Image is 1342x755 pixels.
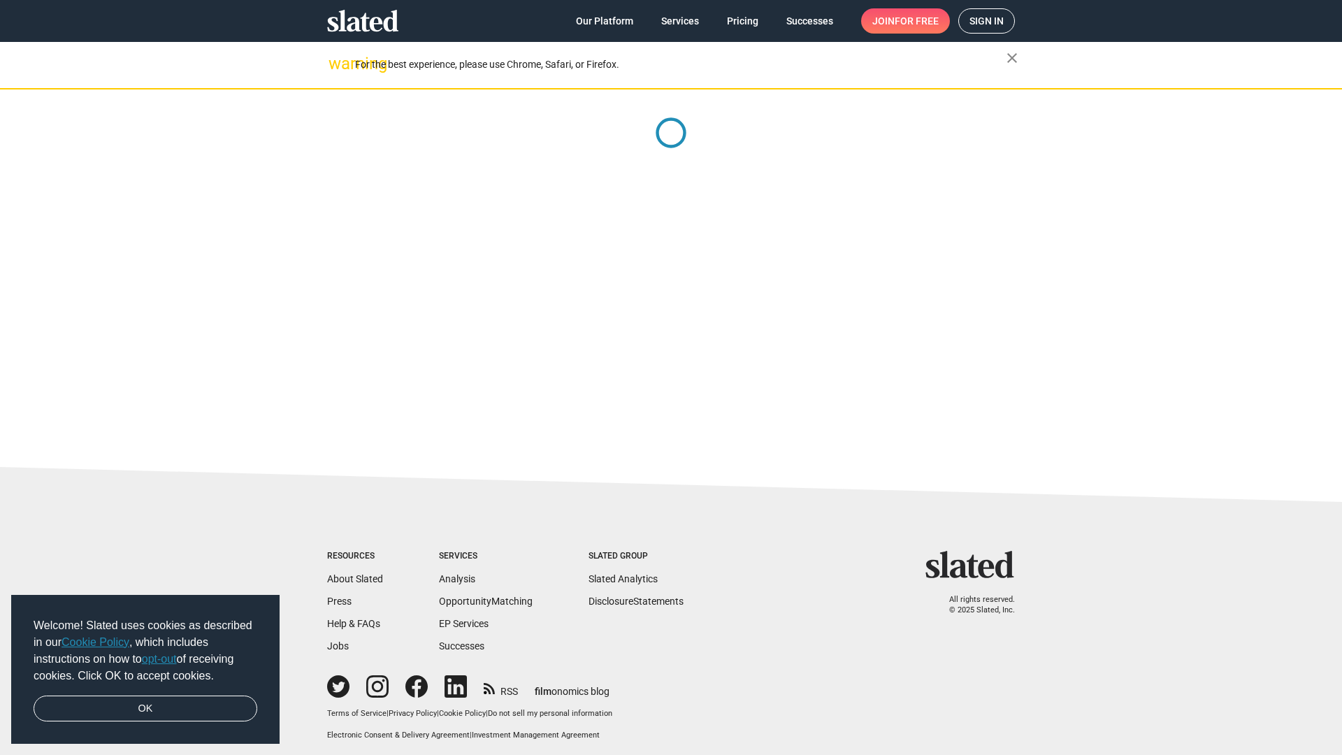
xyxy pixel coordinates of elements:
[329,55,345,72] mat-icon: warning
[535,674,609,698] a: filmonomics blog
[34,696,257,722] a: dismiss cookie message
[727,8,758,34] span: Pricing
[470,731,472,740] span: |
[11,595,280,745] div: cookieconsent
[1004,50,1020,66] mat-icon: close
[389,709,437,718] a: Privacy Policy
[565,8,644,34] a: Our Platform
[327,596,352,607] a: Press
[439,709,486,718] a: Cookie Policy
[535,686,551,697] span: film
[589,573,658,584] a: Slated Analytics
[142,653,177,665] a: opt-out
[786,8,833,34] span: Successes
[872,8,939,34] span: Join
[775,8,844,34] a: Successes
[327,618,380,629] a: Help & FAQs
[355,55,1006,74] div: For the best experience, please use Chrome, Safari, or Firefox.
[439,551,533,562] div: Services
[327,551,383,562] div: Resources
[895,8,939,34] span: for free
[62,636,129,648] a: Cookie Policy
[935,595,1015,615] p: All rights reserved. © 2025 Slated, Inc.
[958,8,1015,34] a: Sign in
[439,640,484,652] a: Successes
[327,573,383,584] a: About Slated
[327,709,387,718] a: Terms of Service
[472,731,600,740] a: Investment Management Agreement
[716,8,770,34] a: Pricing
[488,709,612,719] button: Do not sell my personal information
[387,709,389,718] span: |
[650,8,710,34] a: Services
[484,677,518,698] a: RSS
[439,618,489,629] a: EP Services
[486,709,488,718] span: |
[969,9,1004,33] span: Sign in
[589,551,684,562] div: Slated Group
[327,640,349,652] a: Jobs
[576,8,633,34] span: Our Platform
[327,731,470,740] a: Electronic Consent & Delivery Agreement
[439,573,475,584] a: Analysis
[34,617,257,684] span: Welcome! Slated uses cookies as described in our , which includes instructions on how to of recei...
[589,596,684,607] a: DisclosureStatements
[861,8,950,34] a: Joinfor free
[439,596,533,607] a: OpportunityMatching
[437,709,439,718] span: |
[661,8,699,34] span: Services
